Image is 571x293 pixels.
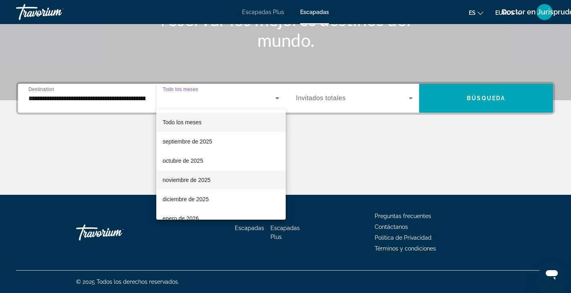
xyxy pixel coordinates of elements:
font: octubre de 2025 [163,158,203,164]
font: enero de 2026 [163,215,199,222]
font: noviembre de 2025 [163,177,211,183]
font: Todo los meses [163,119,202,125]
font: diciembre de 2025 [163,196,209,202]
font: septiembre de 2025 [163,138,212,145]
iframe: Botón para iniciar la ventana de mensajería [539,261,565,287]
